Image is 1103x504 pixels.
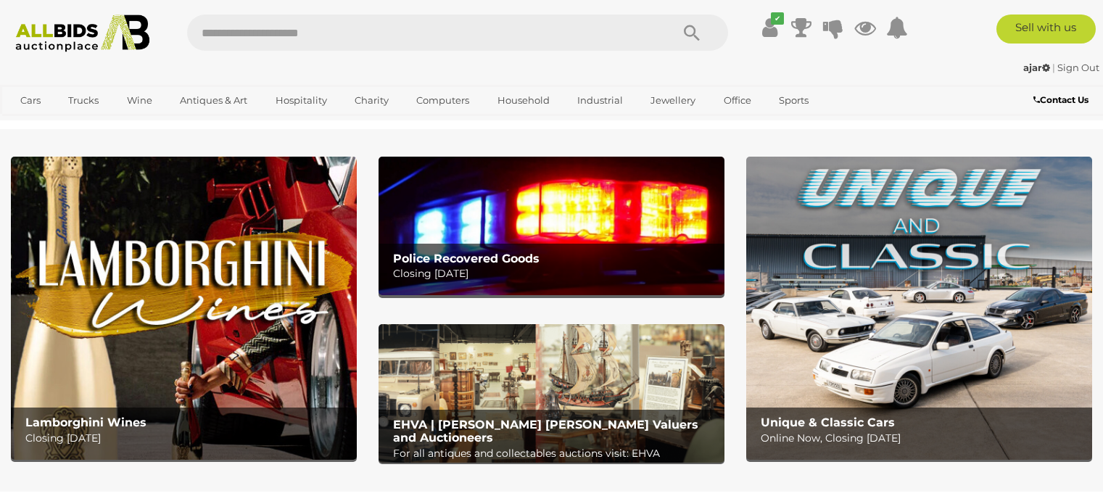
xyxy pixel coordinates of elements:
img: Lamborghini Wines [11,157,357,460]
a: Unique & Classic Cars Unique & Classic Cars Online Now, Closing [DATE] [746,157,1092,460]
a: ajar [1023,62,1052,73]
a: EHVA | Evans Hastings Valuers and Auctioneers EHVA | [PERSON_NAME] [PERSON_NAME] Valuers and Auct... [379,324,724,463]
a: Sell with us [996,15,1096,44]
a: Sports [769,88,818,112]
p: Closing [DATE] [393,265,717,283]
a: Household [488,88,559,112]
b: Unique & Classic Cars [761,416,895,429]
a: ✔ [759,15,780,41]
span: | [1052,62,1055,73]
button: Search [656,15,728,51]
a: Industrial [568,88,632,112]
img: Unique & Classic Cars [746,157,1092,460]
b: Lamborghini Wines [25,416,146,429]
b: Contact Us [1033,94,1088,105]
a: Sign Out [1057,62,1099,73]
strong: ajar [1023,62,1050,73]
img: Allbids.com.au [8,15,157,52]
a: Contact Us [1033,92,1092,108]
p: Closing [DATE] [25,429,350,447]
p: Online Now, Closing [DATE] [761,429,1085,447]
img: EHVA | Evans Hastings Valuers and Auctioneers [379,324,724,463]
a: Trucks [59,88,108,112]
a: Police Recovered Goods Police Recovered Goods Closing [DATE] [379,157,724,295]
a: Lamborghini Wines Lamborghini Wines Closing [DATE] [11,157,357,460]
i: ✔ [771,12,784,25]
a: Charity [345,88,398,112]
b: EHVA | [PERSON_NAME] [PERSON_NAME] Valuers and Auctioneers [393,418,698,445]
a: Cars [11,88,50,112]
img: Police Recovered Goods [379,157,724,295]
a: Wine [117,88,162,112]
b: Police Recovered Goods [393,252,540,265]
a: Antiques & Art [170,88,257,112]
a: Hospitality [266,88,336,112]
a: [GEOGRAPHIC_DATA] [11,112,133,136]
a: Jewellery [641,88,705,112]
p: For all antiques and collectables auctions visit: EHVA [393,445,717,463]
a: Computers [407,88,479,112]
a: Office [714,88,761,112]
